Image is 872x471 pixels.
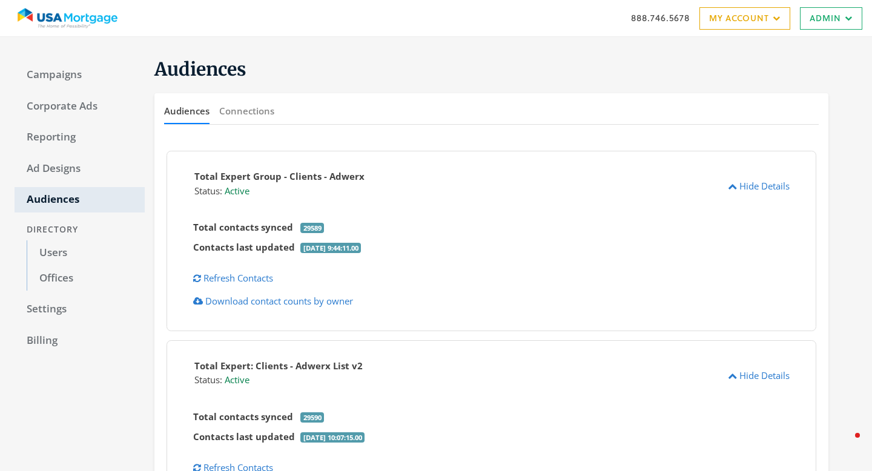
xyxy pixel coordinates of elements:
label: Status: [194,373,225,387]
span: 29590 [300,412,324,423]
th: Total contacts synced [190,407,298,427]
th: Contacts last updated [190,237,298,257]
img: Adwerx [10,3,125,33]
button: Audiences [164,98,210,124]
button: Download contact counts by owner [185,290,361,312]
span: [DATE] 9:44:11.00 [300,243,361,253]
button: Connections [219,98,274,124]
button: Hide Details [720,175,798,197]
span: Active [225,374,252,386]
a: Billing [15,328,145,354]
a: Users [27,240,145,266]
span: Active [225,185,252,197]
a: Campaigns [15,62,145,88]
th: Total contacts synced [190,217,298,237]
a: Corporate Ads [15,94,145,119]
div: Total Expert Group - Clients - Adwerx [194,170,365,183]
a: My Account [699,7,790,30]
label: Status: [194,184,225,198]
iframe: Intercom live chat [831,430,860,459]
a: Download contact counts by owner [193,295,353,307]
div: Directory [15,219,145,241]
a: Offices [27,266,145,291]
span: 29589 [300,223,324,233]
span: Audiences [154,58,246,81]
span: [DATE] 10:07:15.00 [300,432,365,443]
a: 888.746.5678 [631,12,690,24]
a: Settings [15,297,145,322]
a: Ad Designs [15,156,145,182]
button: Hide Details [720,364,798,387]
a: Reporting [15,125,145,150]
div: Total Expert: Clients - Adwerx List v2 [194,359,363,373]
button: Refresh Contacts [185,267,281,289]
a: Audiences [15,187,145,212]
a: Admin [800,7,862,30]
th: Contacts last updated [190,427,298,447]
